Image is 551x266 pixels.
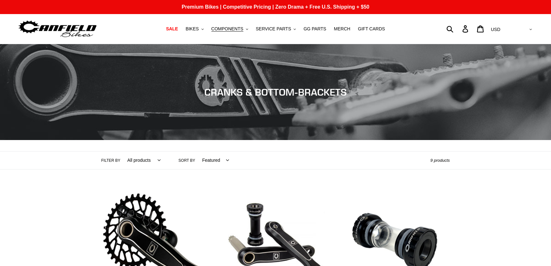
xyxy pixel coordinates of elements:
span: 9 products [430,158,450,163]
a: MERCH [331,25,353,33]
img: Canfield Bikes [18,19,98,39]
span: MERCH [334,26,350,32]
button: COMPONENTS [208,25,251,33]
a: SALE [163,25,181,33]
span: COMPONENTS [211,26,243,32]
button: SERVICE PARTS [253,25,299,33]
label: Filter by [101,158,121,163]
input: Search [450,22,466,36]
button: BIKES [182,25,207,33]
a: GIFT CARDS [355,25,388,33]
label: Sort by [178,158,195,163]
span: CRANKS & BOTTOM-BRACKETS [204,86,347,98]
span: GIFT CARDS [358,26,385,32]
a: GG PARTS [300,25,329,33]
span: BIKES [185,26,199,32]
span: SERVICE PARTS [256,26,291,32]
span: SALE [166,26,178,32]
span: GG PARTS [303,26,326,32]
